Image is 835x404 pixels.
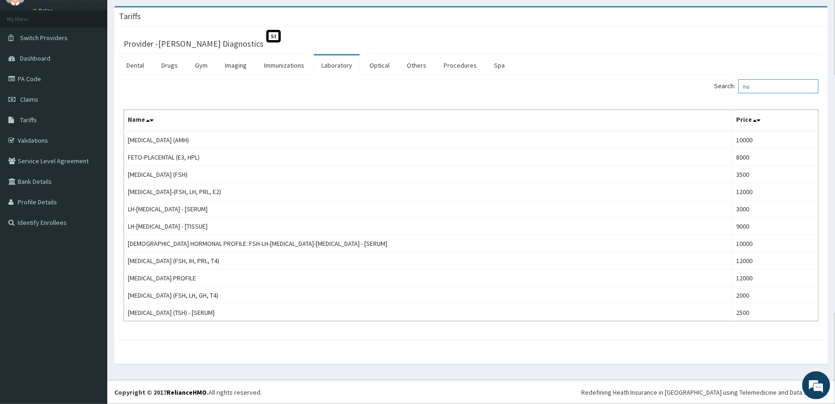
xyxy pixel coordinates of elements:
strong: Copyright © 2017 . [114,388,209,397]
div: Chat with us now [49,52,157,64]
span: St [266,30,281,42]
h3: Provider - [PERSON_NAME] Diagnostics [124,40,264,48]
td: LH-[MEDICAL_DATA] - [TISSUE] [124,218,733,235]
td: LH-[MEDICAL_DATA] - [SERUM] [124,201,733,218]
th: Price [732,110,818,132]
td: [MEDICAL_DATA] (FSH, LH, GH, T4) [124,287,733,304]
td: 3500 [732,166,818,183]
td: 10000 [732,235,818,252]
td: 8000 [732,149,818,166]
a: Online [33,7,55,14]
label: Search: [715,79,819,93]
img: d_794563401_company_1708531726252_794563401 [17,47,38,70]
td: [MEDICAL_DATA] PROFILE [124,270,733,287]
a: Gym [188,56,215,75]
span: We're online! [54,118,129,212]
span: Switch Providers [20,34,68,42]
td: 2500 [732,304,818,321]
a: Spa [487,56,512,75]
td: [MEDICAL_DATA] (AMH) [124,131,733,149]
a: RelianceHMO [167,388,207,397]
textarea: Type your message and hit 'Enter' [5,255,178,287]
span: Claims [20,95,38,104]
td: 2000 [732,287,818,304]
div: Redefining Heath Insurance in [GEOGRAPHIC_DATA] using Telemedicine and Data Science! [581,388,828,397]
td: [DEMOGRAPHIC_DATA] HORMONAL PROFILE: FSH-LH-[MEDICAL_DATA]-[MEDICAL_DATA] - [SERUM] [124,235,733,252]
td: 9000 [732,218,818,235]
h3: Tariffs [119,12,141,21]
th: Name [124,110,733,132]
span: Dashboard [20,54,50,63]
td: 3000 [732,201,818,218]
a: Others [399,56,434,75]
a: Imaging [217,56,254,75]
a: Procedures [436,56,484,75]
td: 12000 [732,252,818,270]
span: Tariffs [20,116,37,124]
td: [MEDICAL_DATA]-(FSH, LH, PRL, E2) [124,183,733,201]
td: FETO-PLACENTAL (E3, HPL) [124,149,733,166]
td: 12000 [732,270,818,287]
a: Drugs [154,56,185,75]
td: [MEDICAL_DATA] (FSH, IH, PRL, T4) [124,252,733,270]
a: Dental [119,56,152,75]
a: Immunizations [257,56,312,75]
a: Optical [362,56,397,75]
td: [MEDICAL_DATA] (FSH) [124,166,733,183]
td: 10000 [732,131,818,149]
td: 12000 [732,183,818,201]
input: Search: [738,79,819,93]
a: Laboratory [314,56,360,75]
td: [MEDICAL_DATA] (TSH) - [SERUM] [124,304,733,321]
footer: All rights reserved. [107,380,835,404]
div: Minimize live chat window [153,5,175,27]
